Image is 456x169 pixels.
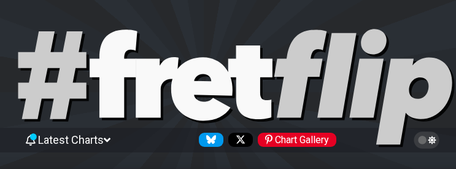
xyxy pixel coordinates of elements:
[223,133,253,147] a: Follow #fretflip at X
[38,133,104,146] span: Latest Charts
[253,133,336,147] a: #fretflip at Pinterest
[258,133,336,147] div: Chart Gallery
[194,133,223,147] a: Follow #fretflip at Bluesky
[420,135,434,146] span: Toggle light / dark theme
